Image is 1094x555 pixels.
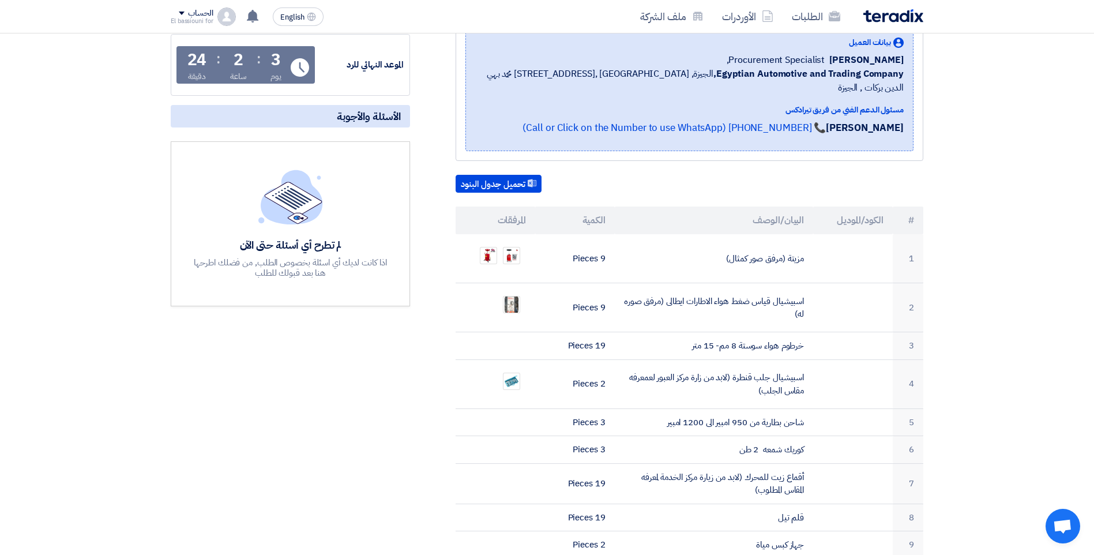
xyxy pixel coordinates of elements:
[615,504,814,531] td: قلم تيل
[503,294,520,315] img: IMGWA__1758116942569.jpg
[258,170,323,224] img: empty_state_list.svg
[188,70,206,82] div: دقيقة
[863,9,923,22] img: Teradix logo
[615,207,814,234] th: البيان/الوصف
[893,463,923,504] td: 7
[535,504,615,531] td: 19 Pieces
[615,463,814,504] td: أقماع زيت للمحرك (لابد من زيارة مركز الخدمة لمعرفه المقاس المطلوب)
[475,67,904,95] span: الجيزة, [GEOGRAPHIC_DATA] ,[STREET_ADDRESS] محمد بهي الدين بركات , الجيزة
[535,207,615,234] th: الكمية
[535,436,615,464] td: 3 Pieces
[216,48,220,69] div: :
[188,9,213,18] div: الحساب
[257,48,261,69] div: :
[893,408,923,436] td: 5
[535,332,615,360] td: 19 Pieces
[193,238,389,252] div: لم تطرح أي أسئلة حتى الآن
[480,247,497,264] img: WhatsApp_Image__at__1758116777113.jpeg
[171,18,213,24] div: El bassiouni for
[615,234,814,283] td: مزيتة (مرفق صور كمثال)
[187,52,207,68] div: 24
[270,70,281,82] div: يوم
[893,504,923,531] td: 8
[713,3,783,30] a: الأوردرات
[813,207,893,234] th: الكود/الموديل
[783,3,849,30] a: الطلبات
[893,332,923,360] td: 3
[271,52,281,68] div: 3
[1046,509,1080,543] div: Open chat
[230,70,247,82] div: ساعة
[535,234,615,283] td: 9 Pieces
[234,52,243,68] div: 2
[615,408,814,436] td: شاحن بطارية من 950 امبير الى 1200 امبير
[826,121,904,135] strong: [PERSON_NAME]
[727,53,825,67] span: Procurement Specialist,
[893,283,923,332] td: 2
[893,436,923,464] td: 6
[193,257,389,278] div: اذا كانت لديك أي اسئلة بخصوص الطلب, من فضلك اطرحها هنا بعد قبولك للطلب
[535,408,615,436] td: 3 Pieces
[615,359,814,408] td: اسبيشيال جلب قنطرة (لابد من زارة مركز العبور لعمعرفه مقاس الجلب)
[273,7,324,26] button: English
[615,332,814,360] td: خرطوم هواء سوستة 8 مم- 15 متر
[849,36,891,48] span: بيانات العميل
[456,175,542,193] button: تحميل جدول البنود
[503,247,520,264] img: WhatsApp_Image__at__1758116770919.jpeg
[893,359,923,408] td: 4
[217,7,236,26] img: profile_test.png
[893,207,923,234] th: #
[893,234,923,283] td: 1
[829,53,904,67] span: [PERSON_NAME]
[535,283,615,332] td: 9 Pieces
[337,110,401,123] span: الأسئلة والأجوبة
[535,359,615,408] td: 2 Pieces
[317,58,404,72] div: الموعد النهائي للرد
[522,121,826,135] a: 📞 [PHONE_NUMBER] (Call or Click on the Number to use WhatsApp)
[503,374,520,388] img: WhatsApp_Image__at__1758117160394.jpeg
[280,13,304,21] span: English
[475,104,904,116] div: مسئول الدعم الفني من فريق تيرادكس
[615,283,814,332] td: اسبيشيال قياس ضغط هواء الاطارات ايطالى (مرفق صوره له)
[713,67,904,81] b: Egyptian Automotive and Trading Company,
[615,436,814,464] td: كوريك شمعه 2 طن
[456,207,535,234] th: المرفقات
[631,3,713,30] a: ملف الشركة
[535,463,615,504] td: 19 Pieces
